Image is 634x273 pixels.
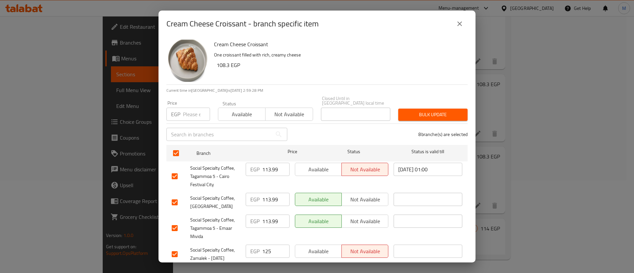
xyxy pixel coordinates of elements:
p: EGP [250,195,260,203]
button: Available [295,163,342,176]
input: Please enter price [262,215,290,228]
span: Social Specialty Coffee, Zamalek - [DATE] [190,246,240,262]
img: Cream Cheese Croissant [166,40,209,82]
button: Not available [341,193,388,206]
span: Status is valid till [394,148,462,156]
input: Search in branches [166,128,272,141]
button: Not available [341,215,388,228]
p: EGP [250,165,260,173]
button: Not available [341,245,388,258]
h6: Cream Cheese Croissant [214,40,462,49]
span: Not available [344,165,386,174]
span: Available [298,195,339,204]
input: Please enter price [262,245,290,258]
h2: Cream Cheese Croissant - branch specific item [166,18,319,29]
button: Available [295,215,342,228]
p: 8 branche(s) are selected [418,131,468,138]
p: EGP [250,247,260,255]
span: Bulk update [404,111,462,119]
button: close [452,16,468,32]
span: Available [298,165,339,174]
span: Not available [268,110,310,119]
button: Bulk update [398,109,468,121]
button: Available [295,245,342,258]
button: Available [295,193,342,206]
button: Not available [265,108,313,121]
p: EGP [171,110,180,118]
p: EGP [250,217,260,225]
span: Social Specialty Coffee, Tagammoa 5 - Cairo Festival City [190,164,240,189]
span: Not available [344,217,386,226]
span: Status [320,148,388,156]
input: Please enter price [262,163,290,176]
button: Not available [341,163,388,176]
span: Branch [196,149,265,157]
p: Current time in [GEOGRAPHIC_DATA] is [DATE] 2:59:28 PM [166,87,468,93]
span: Available [298,247,339,256]
span: Social Specialty Coffee, Tagammoa 5 - Emaar Mivida [190,216,240,241]
span: Not available [344,195,386,204]
p: One croissant filled with rich, creamy cheese [214,51,462,59]
input: Please enter price [183,108,210,121]
span: Available [221,110,263,119]
input: Please enter price [262,193,290,206]
span: Available [298,217,339,226]
span: Social Specialty Coffee, [GEOGRAPHIC_DATA] [190,194,240,211]
button: Available [218,108,265,121]
h6: 108.3 EGP [217,60,462,70]
span: Price [270,148,314,156]
span: Not available [344,247,386,256]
